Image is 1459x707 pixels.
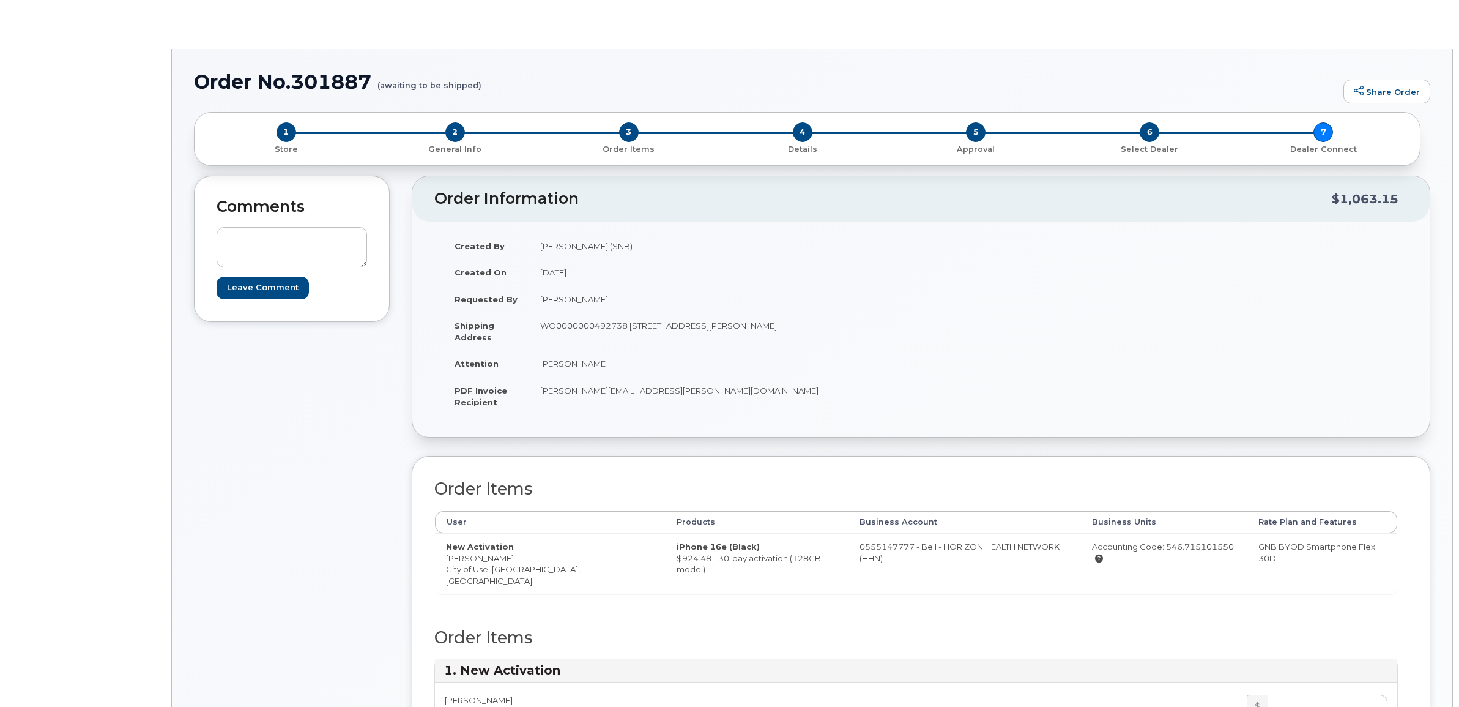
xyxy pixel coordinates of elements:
[455,359,499,368] strong: Attention
[1247,533,1397,594] td: GNB BYOD Smartphone Flex 30D
[1140,122,1159,142] span: 6
[455,294,518,304] strong: Requested By
[373,144,537,155] p: General Info
[894,144,1058,155] p: Approval
[455,386,507,407] strong: PDF Invoice Recipient
[529,377,912,415] td: [PERSON_NAME][EMAIL_ADDRESS][PERSON_NAME][DOMAIN_NAME]
[1092,541,1236,564] div: Accounting Code: 546.715101550
[217,198,367,215] h2: Comments
[547,144,711,155] p: Order Items
[434,629,1398,647] h2: Order Items
[277,122,296,142] span: 1
[889,142,1063,155] a: 5 Approval
[377,71,481,90] small: (awaiting to be shipped)
[848,533,1081,594] td: 0555147777 - Bell - HORIZON HEALTH NETWORK (HHN)
[209,144,363,155] p: Store
[1081,511,1247,533] th: Business Units
[1343,80,1430,104] a: Share Order
[1332,187,1398,211] div: $1,063.15
[217,277,309,299] input: Leave Comment
[445,122,465,142] span: 2
[966,122,986,142] span: 5
[435,511,666,533] th: User
[1063,142,1236,155] a: 6 Select Dealer
[619,122,639,142] span: 3
[666,511,849,533] th: Products
[204,142,368,155] a: 1 Store
[529,233,912,260] td: [PERSON_NAME] (SNB)
[1067,144,1231,155] p: Select Dealer
[716,142,889,155] a: 4 Details
[444,663,560,678] strong: 1. New Activation
[529,286,912,313] td: [PERSON_NAME]
[529,259,912,286] td: [DATE]
[455,321,494,342] strong: Shipping Address
[435,533,666,594] td: [PERSON_NAME] City of Use: [GEOGRAPHIC_DATA], [GEOGRAPHIC_DATA]
[194,71,1337,92] h1: Order No.301887
[455,241,505,251] strong: Created By
[848,511,1081,533] th: Business Account
[434,480,1398,498] h2: Order Items
[529,312,912,350] td: WO0000000492738 [STREET_ADDRESS][PERSON_NAME]
[368,142,542,155] a: 2 General Info
[542,142,716,155] a: 3 Order Items
[434,190,1332,208] h2: Order Information
[666,533,849,594] td: $924.48 - 30-day activation (128GB model)
[529,350,912,377] td: [PERSON_NAME]
[721,144,885,155] p: Details
[793,122,812,142] span: 4
[446,542,514,552] strong: New Activation
[1247,511,1397,533] th: Rate Plan and Features
[677,542,760,552] strong: iPhone 16e (Black)
[455,267,507,277] strong: Created On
